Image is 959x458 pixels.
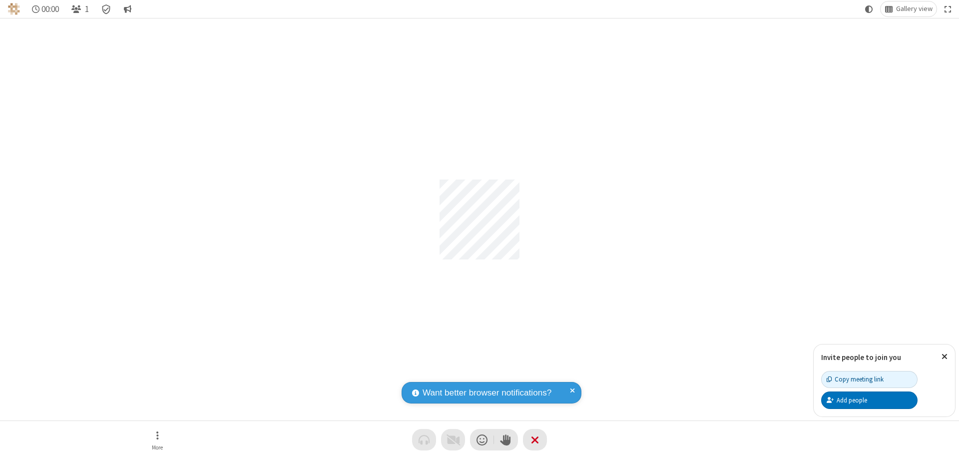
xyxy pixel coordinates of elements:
[821,371,918,388] button: Copy meeting link
[119,1,135,16] button: Conversation
[470,429,494,450] button: Send a reaction
[827,374,884,384] div: Copy meeting link
[821,352,901,362] label: Invite people to join you
[423,386,551,399] span: Want better browser notifications?
[441,429,465,450] button: Video
[881,1,937,16] button: Change layout
[861,1,877,16] button: Using system theme
[28,1,63,16] div: Timer
[412,429,436,450] button: Audio problem - check your Internet connection or call by phone
[8,3,20,15] img: QA Selenium DO NOT DELETE OR CHANGE
[494,429,518,450] button: Raise hand
[821,391,918,408] button: Add people
[85,4,89,14] span: 1
[67,1,93,16] button: Open participant list
[934,344,955,369] button: Close popover
[523,429,547,450] button: End or leave meeting
[97,1,116,16] div: Meeting details Encryption enabled
[41,4,59,14] span: 00:00
[152,444,163,450] span: More
[896,5,933,13] span: Gallery view
[142,425,172,454] button: Open menu
[941,1,956,16] button: Fullscreen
